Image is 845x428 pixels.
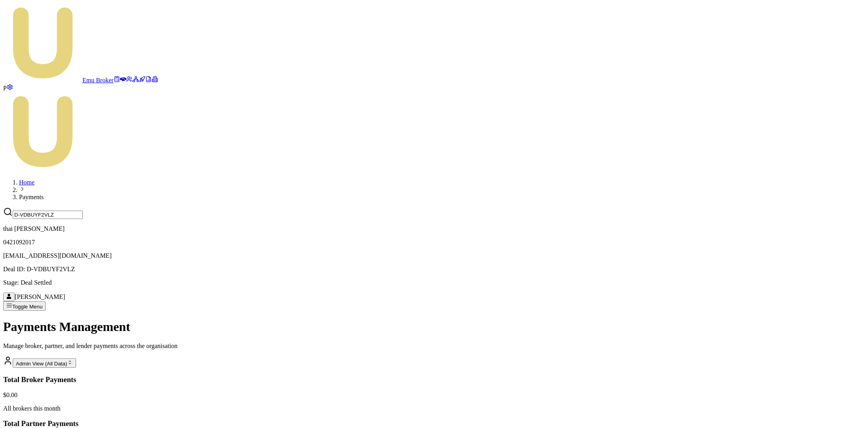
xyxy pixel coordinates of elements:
a: Home [19,179,34,186]
a: Emu Broker [3,77,114,84]
div: $0.00 [3,392,842,399]
img: Emu Money [3,92,82,171]
h3: Total Broker Payments [3,375,842,384]
p: thai [PERSON_NAME] [3,225,842,232]
p: Stage: Deal Settled [3,279,842,286]
span: Payments [19,194,44,200]
button: Toggle Menu [3,301,46,311]
p: Deal ID: D-VDBUYF2VLZ [3,266,842,273]
h3: Total Partner Payments [3,419,842,428]
h1: Payments Management [3,320,842,334]
p: 0421092017 [3,239,842,246]
nav: breadcrumb [3,179,842,201]
img: emu-icon-u.png [3,3,82,82]
span: [PERSON_NAME] [15,293,65,300]
div: Select deal for thai nguyen [3,225,842,286]
input: Search deals [13,211,83,219]
span: Emu Broker [82,77,114,84]
span: Toggle Menu [12,304,42,310]
span: P [3,85,7,91]
p: All brokers this month [3,405,842,412]
p: [EMAIL_ADDRESS][DOMAIN_NAME] [3,252,842,259]
p: Manage broker, partner, and lender payments across the organisation [3,342,842,350]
